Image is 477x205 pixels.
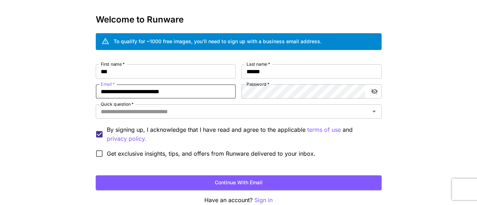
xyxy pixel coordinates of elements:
button: Continue with email [96,175,382,190]
label: Password [247,81,269,87]
label: Quick question [101,101,134,107]
button: Sign in [254,196,273,205]
button: toggle password visibility [368,85,381,98]
button: Open [369,106,379,116]
label: First name [101,61,125,67]
p: By signing up, I acknowledge that I have read and agree to the applicable and [107,125,376,143]
div: To qualify for ~1000 free images, you’ll need to sign up with a business email address. [114,37,322,45]
span: Get exclusive insights, tips, and offers from Runware delivered to your inbox. [107,149,315,158]
p: Have an account? [96,196,382,205]
p: terms of use [307,125,341,134]
button: By signing up, I acknowledge that I have read and agree to the applicable terms of use and [107,134,146,143]
p: privacy policy. [107,134,146,143]
label: Last name [247,61,270,67]
button: By signing up, I acknowledge that I have read and agree to the applicable and privacy policy. [307,125,341,134]
label: Email [101,81,115,87]
h3: Welcome to Runware [96,15,382,25]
